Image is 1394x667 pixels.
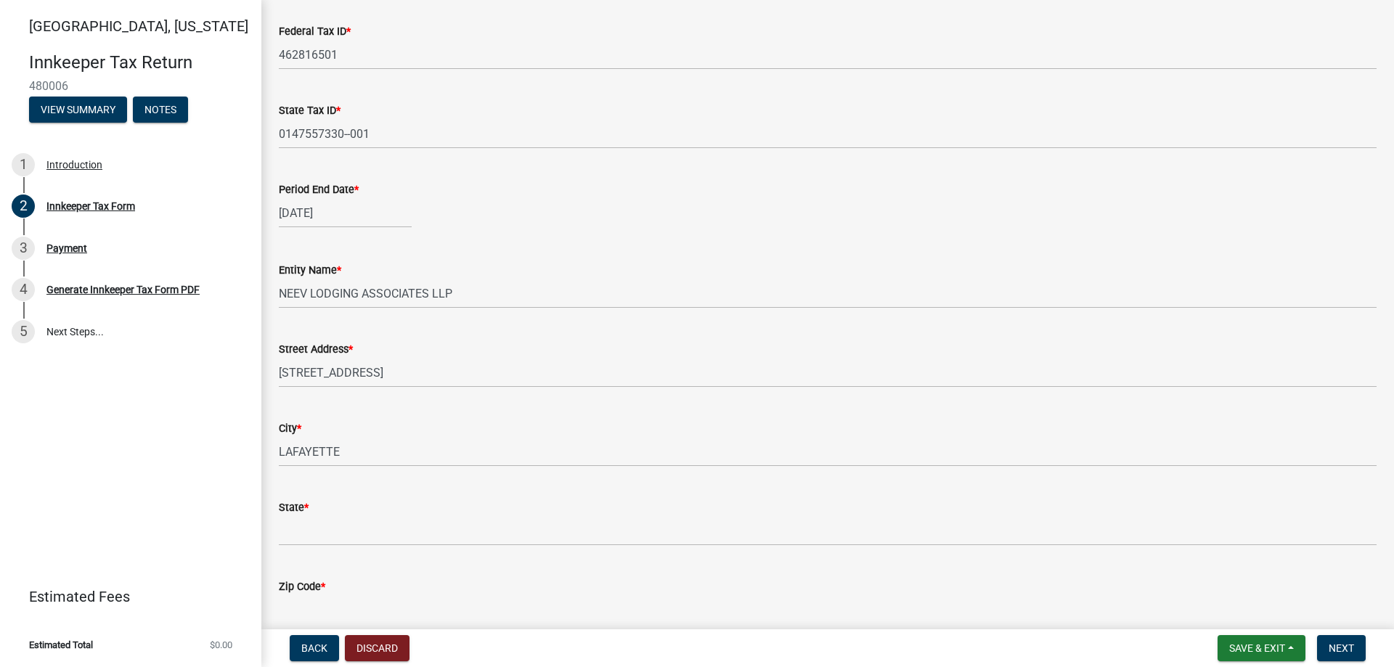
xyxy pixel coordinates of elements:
[279,106,341,116] label: State Tax ID
[279,582,325,592] label: Zip Code
[1229,642,1285,654] span: Save & Exit
[279,345,353,355] label: Street Address
[279,198,412,228] input: mm/dd/yyyy
[46,243,87,253] div: Payment
[279,185,359,195] label: Period End Date
[12,278,35,301] div: 4
[29,52,250,73] h4: Innkeeper Tax Return
[29,17,248,35] span: [GEOGRAPHIC_DATA], [US_STATE]
[345,635,409,661] button: Discard
[12,237,35,260] div: 3
[46,285,200,295] div: Generate Innkeeper Tax Form PDF
[279,503,309,513] label: State
[12,195,35,218] div: 2
[279,424,301,434] label: City
[12,582,238,611] a: Estimated Fees
[133,97,188,123] button: Notes
[46,160,102,170] div: Introduction
[1218,635,1305,661] button: Save & Exit
[290,635,339,661] button: Back
[301,642,327,654] span: Back
[1329,642,1354,654] span: Next
[279,27,351,37] label: Federal Tax ID
[1317,635,1366,661] button: Next
[279,266,341,276] label: Entity Name
[29,97,127,123] button: View Summary
[29,79,232,93] span: 480006
[46,201,135,211] div: Innkeeper Tax Form
[29,105,127,116] wm-modal-confirm: Summary
[133,105,188,116] wm-modal-confirm: Notes
[12,153,35,176] div: 1
[29,640,93,650] span: Estimated Total
[210,640,232,650] span: $0.00
[12,320,35,343] div: 5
